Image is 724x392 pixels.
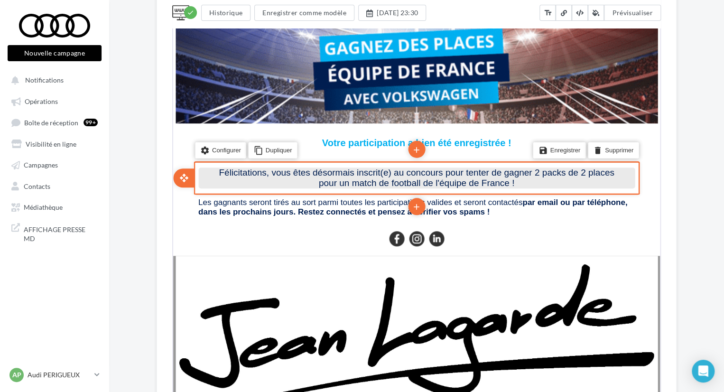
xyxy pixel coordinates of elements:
[235,283,252,300] li: Ajouter un bloc
[26,140,76,148] span: Visibilité en ligne
[358,5,427,21] button: [DATE] 23:30
[46,310,441,320] span: Félicitations, vous êtes désormais inscrit(e) au concours pour tenter de gagner 2 packs de 2 places
[24,118,78,126] span: Boîte de réception
[24,182,50,190] span: Contacts
[256,373,271,389] img: linkedin
[187,9,194,16] i: check
[8,366,102,384] a: AP Audi PERIGUEUX
[24,203,63,211] span: Médiathèque
[27,286,37,299] i: settings
[146,320,341,330] span: pour un match de football de l'équipe de France !
[6,177,103,194] a: Contacts
[235,340,252,357] li: Ajouter un bloc
[239,284,248,300] i: add
[184,6,197,19] div: Modifications enregistrées
[6,113,103,131] a: Boîte de réception99+
[6,219,103,247] a: AFFICHAGE PRESSE MD
[6,135,103,152] a: Visibilité en ligne
[25,7,462,153] img: BANNIERE_EMAIL_LOGO.png
[25,340,454,359] span: Les gagnants seront tirés au sort parmi toutes les participations valides et seront contactés
[604,5,661,21] button: Prévisualiser
[81,286,90,299] i: content_copy
[25,340,454,359] strong: par email ou par téléphone, dans les prochains jours. Restez connectés et pensez à vérifier vos s...
[360,284,412,300] li: Enregistrer le bloc
[539,5,556,21] button: text_fields
[28,370,91,380] p: Audi PERIGUEUX
[12,370,21,380] span: AP
[612,9,653,17] span: Prévisualiser
[24,223,98,243] span: AFFICHAGE PRESSE MD
[543,8,552,18] i: text_fields
[25,76,64,84] span: Notifications
[254,5,354,21] button: Enregistrer comme modèle
[415,284,465,300] li: Supprimer le bloc
[365,286,374,299] i: save
[239,341,248,357] i: add
[236,373,251,389] img: instagram
[420,286,429,299] i: delete
[75,284,124,300] li: Dupliquer le bloc
[6,71,100,88] button: Notifications
[6,316,16,325] i: open_with
[201,5,251,21] button: Historique
[24,161,58,169] span: Campagnes
[25,97,58,105] span: Opérations
[22,284,73,300] li: Configurer le bloc
[8,45,102,61] button: Nouvelle campagne
[84,119,98,126] div: 99+
[6,92,103,109] a: Opérations
[692,360,715,383] div: Open Intercom Messenger
[6,156,103,173] a: Campagnes
[216,373,231,389] img: facebook
[6,198,103,215] a: Médiathèque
